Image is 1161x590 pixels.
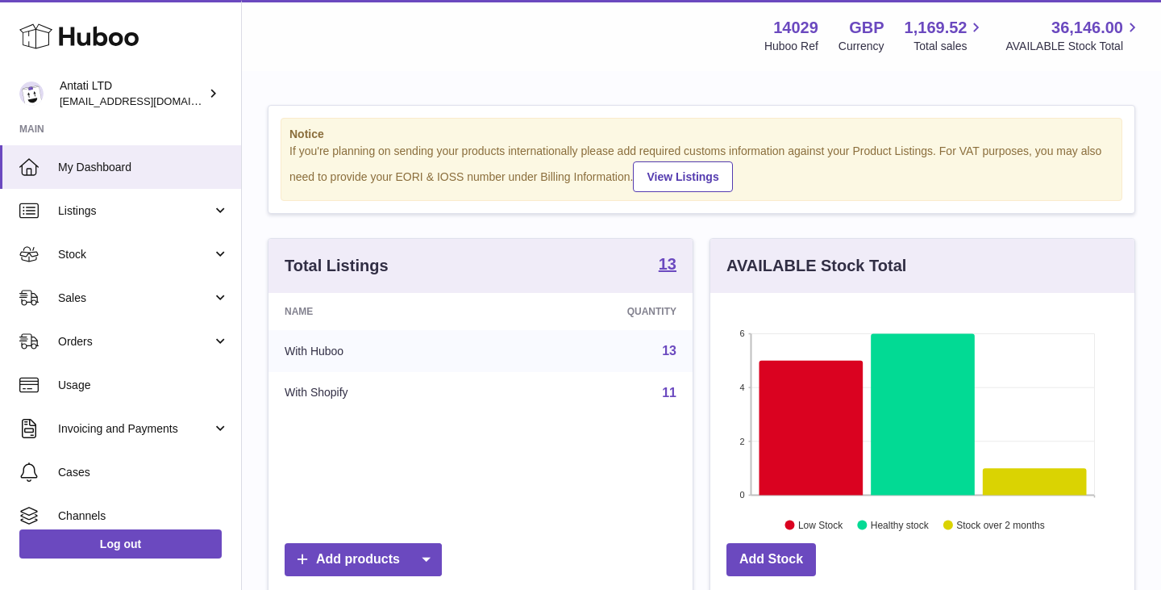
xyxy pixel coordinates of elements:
span: Total sales [913,39,985,54]
strong: Notice [289,127,1113,142]
span: AVAILABLE Stock Total [1005,39,1142,54]
text: Low Stock [798,519,843,530]
span: 36,146.00 [1051,17,1123,39]
span: Sales [58,291,212,306]
span: Orders [58,334,212,349]
span: Cases [58,465,229,480]
a: Log out [19,529,222,559]
td: With Shopify [268,372,497,414]
div: Currency [838,39,884,54]
text: 6 [739,328,744,338]
th: Quantity [497,293,693,330]
img: toufic@antatiskin.com [19,82,44,106]
text: 2 [739,436,744,446]
a: View Listings [633,161,732,192]
text: 4 [739,383,744,392]
td: With Huboo [268,330,497,372]
text: 0 [739,490,744,500]
span: Listings [58,203,212,219]
a: 36,146.00 AVAILABLE Stock Total [1005,17,1142,54]
text: Stock over 2 months [956,519,1044,530]
a: 1,169.52 Total sales [905,17,986,54]
a: Add Stock [726,543,816,576]
span: My Dashboard [58,160,229,175]
span: Usage [58,378,229,393]
span: [EMAIL_ADDRESS][DOMAIN_NAME] [60,94,237,107]
strong: GBP [849,17,884,39]
div: If you're planning on sending your products internationally please add required customs informati... [289,144,1113,192]
div: Huboo Ref [764,39,818,54]
text: Healthy stock [871,519,930,530]
a: 13 [662,344,676,358]
div: Antati LTD [60,78,205,109]
h3: Total Listings [285,255,389,277]
span: Stock [58,247,212,262]
h3: AVAILABLE Stock Total [726,255,906,277]
a: 11 [662,386,676,400]
strong: 13 [659,256,676,272]
span: Invoicing and Payments [58,421,212,437]
th: Name [268,293,497,330]
span: 1,169.52 [905,17,967,39]
a: 13 [659,256,676,275]
a: Add products [285,543,442,576]
span: Channels [58,508,229,524]
strong: 14029 [773,17,818,39]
